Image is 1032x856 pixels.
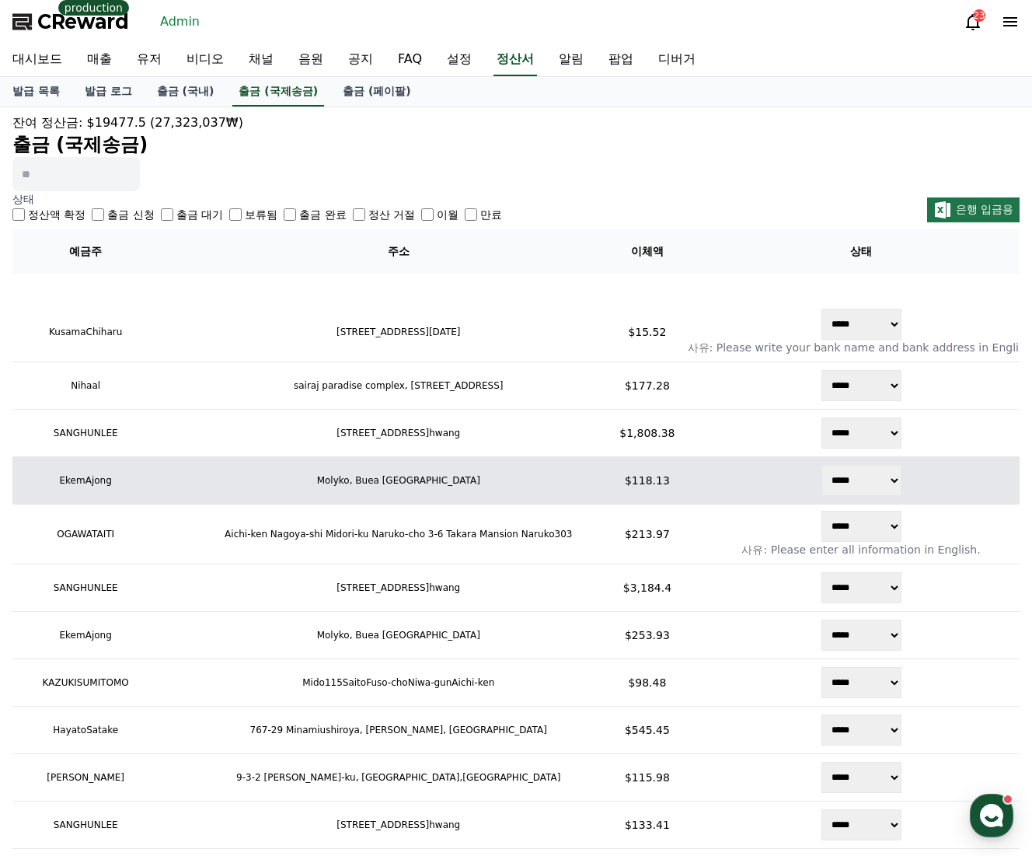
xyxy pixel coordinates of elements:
a: 발급 로그 [72,77,145,107]
td: 767-29 Minamiushiroya, [PERSON_NAME], [GEOGRAPHIC_DATA] [183,707,613,754]
a: 음원 [286,44,336,76]
td: sairaj paradise complex, [STREET_ADDRESS] [183,362,613,410]
label: 만료 [480,207,502,222]
p: $3,184.4 [619,580,675,596]
p: $98.48 [619,675,675,690]
span: $19477.5 (27,323,037₩) [87,115,243,130]
label: 이월 [437,207,458,222]
label: 정산액 확정 [28,207,85,222]
td: Mido115SaitoFuso-choNiwa-gunAichi-ken [183,659,613,707]
label: 출금 대기 [176,207,223,222]
span: CReward [37,9,129,34]
span: 홈 [49,516,58,529]
a: 출금 (국제송금) [232,77,324,107]
span: 설정 [240,516,259,529]
span: 은행 입금용 [956,203,1013,215]
th: 이체액 [613,229,681,274]
a: 유저 [124,44,174,76]
a: CReward [12,9,129,34]
td: [STREET_ADDRESS][DATE] [183,302,613,362]
label: 출금 신청 [107,207,154,222]
label: 정산 거절 [368,207,415,222]
td: Aichi-ken Nagoya-shi Midori-ku Naruko-cho 3-6 Takara Mansion Naruko303 [183,505,613,564]
a: 알림 [546,44,596,76]
a: 홈 [5,493,103,532]
p: $545.45 [619,722,675,738]
a: 매출 [75,44,124,76]
p: $133.41 [619,817,675,833]
td: Molyko, Buea [GEOGRAPHIC_DATA] [183,457,613,505]
a: 공지 [336,44,385,76]
p: $213.97 [619,526,675,542]
th: 주소 [183,229,613,274]
a: 정산서 [493,44,537,76]
a: 팝업 [596,44,646,76]
a: 설정 [434,44,484,76]
a: 디버거 [646,44,708,76]
p: $115.98 [619,770,675,785]
p: 상태 [12,191,502,207]
label: 출금 완료 [299,207,346,222]
div: 23 [973,9,985,22]
td: [STREET_ADDRESS]hwang [183,802,613,849]
a: 대화 [103,493,200,532]
a: 비디오 [174,44,236,76]
p: $118.13 [619,473,675,488]
td: [STREET_ADDRESS]hwang [183,410,613,457]
a: Admin [154,9,206,34]
a: 출금 (국내) [145,77,227,107]
a: FAQ [385,44,434,76]
label: 보류됨 [245,207,277,222]
p: $15.52 [619,324,675,340]
td: Molyko, Buea [GEOGRAPHIC_DATA] [183,612,613,659]
button: 은행 입금용 [927,197,1020,222]
td: 9-3-2 [PERSON_NAME]-ku, [GEOGRAPHIC_DATA],[GEOGRAPHIC_DATA] [183,754,613,802]
a: 설정 [200,493,298,532]
span: 대화 [142,517,161,529]
td: [STREET_ADDRESS]hwang [183,564,613,612]
span: 잔여 정산금: [12,115,82,130]
p: $1,808.38 [619,425,675,441]
a: 23 [964,12,982,31]
h2: 출금 (국제송금) [12,132,1020,157]
p: $253.93 [619,627,675,643]
a: 채널 [236,44,286,76]
a: 출금 (페이팔) [330,77,424,107]
p: $177.28 [619,378,675,393]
